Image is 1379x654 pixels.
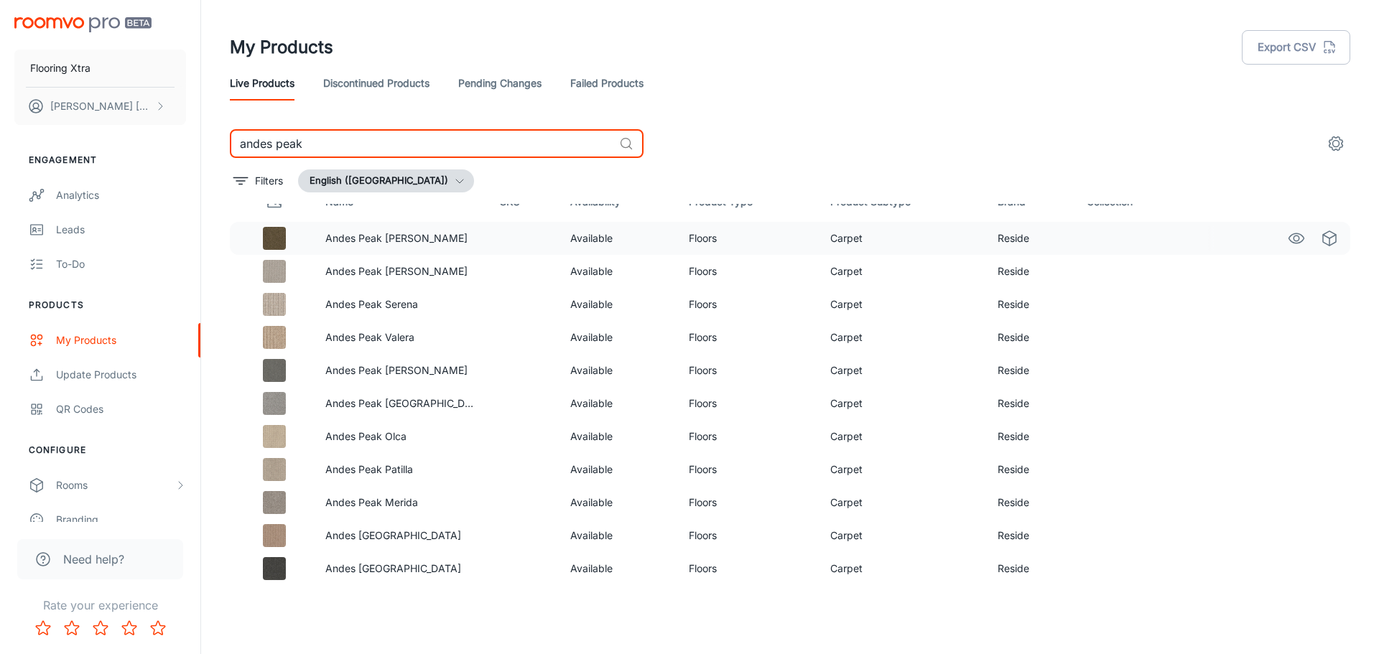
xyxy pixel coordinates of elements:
[819,354,987,387] td: Carpet
[56,332,186,348] div: My Products
[458,66,542,101] a: Pending Changes
[559,222,678,255] td: Available
[56,367,186,383] div: Update Products
[819,486,987,519] td: Carpet
[323,66,430,101] a: Discontinued Products
[298,169,474,192] button: English ([GEOGRAPHIC_DATA])
[677,453,818,486] td: Floors
[255,173,283,189] p: Filters
[677,255,818,288] td: Floors
[819,288,987,321] td: Carpet
[29,614,57,643] button: Rate 1 star
[325,429,477,444] p: Andes Peak Olca
[86,614,115,643] button: Rate 3 star
[819,552,987,585] td: Carpet
[986,288,1074,321] td: Reside
[325,330,477,345] p: Andes Peak Valera
[819,519,987,552] td: Carpet
[677,552,818,585] td: Floors
[325,363,477,378] p: Andes Peak [PERSON_NAME]
[325,462,477,477] p: Andes Peak Patilla
[559,552,678,585] td: Available
[986,222,1074,255] td: Reside
[50,98,152,114] p: [PERSON_NAME] [PERSON_NAME]
[56,477,175,493] div: Rooms
[986,519,1074,552] td: Reside
[230,66,294,101] a: Live Products
[559,387,678,420] td: Available
[819,420,987,453] td: Carpet
[63,551,124,568] span: Need help?
[559,453,678,486] td: Available
[1322,129,1350,158] button: settings
[559,321,678,354] td: Available
[144,614,172,643] button: Rate 5 star
[30,60,90,76] p: Flooring Xtra
[559,519,678,552] td: Available
[986,552,1074,585] td: Reside
[325,263,477,279] p: Andes Peak [PERSON_NAME]
[986,420,1074,453] td: Reside
[677,387,818,420] td: Floors
[677,288,818,321] td: Floors
[677,321,818,354] td: Floors
[986,486,1074,519] td: Reside
[56,256,186,272] div: To-do
[325,528,477,543] p: Andes [GEOGRAPHIC_DATA]
[570,66,644,101] a: Failed Products
[819,222,987,255] td: Carpet
[14,88,186,125] button: [PERSON_NAME] [PERSON_NAME]
[819,321,987,354] td: Carpet
[230,34,333,60] h1: My Products
[325,230,477,246] p: Andes Peak [PERSON_NAME]
[325,495,477,510] p: Andes Peak Merida
[986,387,1074,420] td: Reside
[11,597,189,614] p: Rate your experience
[559,288,678,321] td: Available
[56,401,186,417] div: QR Codes
[677,222,818,255] td: Floors
[677,486,818,519] td: Floors
[325,561,477,576] p: Andes [GEOGRAPHIC_DATA]
[1242,30,1350,65] button: Export CSV
[986,453,1074,486] td: Reside
[230,129,613,158] input: Search
[230,169,287,192] button: filter
[325,296,477,312] p: Andes Peak Serena
[986,354,1074,387] td: Reside
[56,512,186,528] div: Branding
[677,420,818,453] td: Floors
[559,486,678,519] td: Available
[986,321,1074,354] td: Reside
[14,17,152,32] img: Roomvo PRO Beta
[819,255,987,288] td: Carpet
[819,387,987,420] td: Carpet
[56,187,186,203] div: Analytics
[57,614,86,643] button: Rate 2 star
[325,396,477,411] p: Andes Peak [GEOGRAPHIC_DATA]
[677,519,818,552] td: Floors
[1284,226,1309,251] a: See in Visualizer
[677,354,818,387] td: Floors
[14,50,186,87] button: Flooring Xtra
[115,614,144,643] button: Rate 4 star
[819,453,987,486] td: Carpet
[559,354,678,387] td: Available
[56,222,186,238] div: Leads
[1317,226,1342,251] a: See in Virtual Samples
[986,255,1074,288] td: Reside
[559,420,678,453] td: Available
[559,255,678,288] td: Available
